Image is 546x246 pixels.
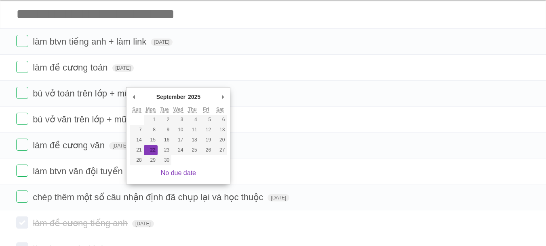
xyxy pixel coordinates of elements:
[219,91,227,103] button: Next Month
[144,125,158,135] button: 8
[16,113,28,125] label: Done
[16,35,28,47] label: Done
[130,135,143,145] button: 14
[213,135,227,145] button: 20
[33,218,130,228] span: làm đề cương tiếng anh
[186,135,199,145] button: 18
[144,135,158,145] button: 15
[158,145,171,155] button: 23
[213,145,227,155] button: 27
[144,145,158,155] button: 22
[144,155,158,165] button: 29
[171,125,185,135] button: 10
[199,135,213,145] button: 19
[203,107,209,113] abbr: Friday
[199,125,213,135] button: 12
[187,91,202,103] div: 2025
[16,216,28,229] label: Done
[109,142,131,150] span: [DATE]
[33,114,153,124] span: bù vở văn trên lớp + mũi nhọn
[132,220,154,227] span: [DATE]
[171,145,185,155] button: 24
[33,192,265,202] span: chép thêm một số câu nhận định đã chụp lại và học thuộc
[216,107,224,113] abbr: Saturday
[188,107,197,113] abbr: Thursday
[186,145,199,155] button: 25
[16,87,28,99] label: Done
[155,91,187,103] div: September
[186,125,199,135] button: 11
[132,107,141,113] abbr: Sunday
[130,91,138,103] button: Previous Month
[144,115,158,125] button: 1
[16,190,28,203] label: Done
[199,115,213,125] button: 5
[173,107,183,113] abbr: Wednesday
[161,169,196,176] a: No due date
[130,145,143,155] button: 21
[213,125,227,135] button: 13
[268,194,289,201] span: [DATE]
[199,145,213,155] button: 26
[158,115,171,125] button: 2
[186,115,199,125] button: 4
[171,115,185,125] button: 3
[213,115,227,125] button: 6
[130,155,143,165] button: 28
[158,135,171,145] button: 16
[33,140,107,150] span: làm đề cương văn
[33,88,156,98] span: bù vở toán trên lớp + mũi nhọn
[158,155,171,165] button: 30
[16,61,28,73] label: Done
[16,165,28,177] label: Done
[151,39,173,46] span: [DATE]
[112,64,134,72] span: [DATE]
[158,125,171,135] button: 9
[171,135,185,145] button: 17
[33,62,110,73] span: làm đề cương toán
[16,139,28,151] label: Done
[160,107,169,113] abbr: Tuesday
[130,125,143,135] button: 7
[145,107,156,113] abbr: Monday
[33,36,148,47] span: làm btvn tiếng anh + làm link
[33,166,125,176] span: làm btvn văn đội tuyển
